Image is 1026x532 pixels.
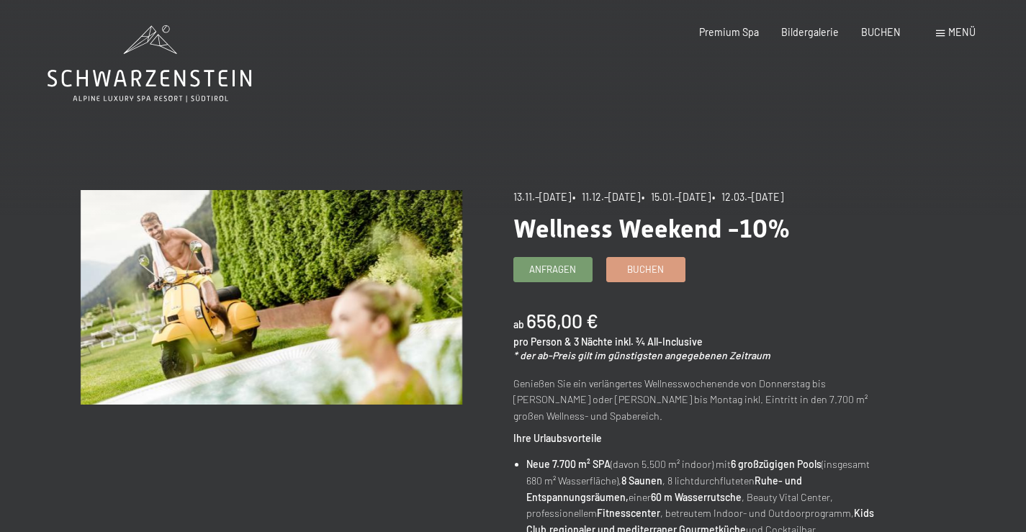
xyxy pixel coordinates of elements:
span: Anfragen [529,263,576,276]
strong: 60 m Wasserrutsche [651,491,742,503]
span: • 11.12.–[DATE] [572,191,640,203]
a: Anfragen [514,258,592,281]
p: Genießen Sie ein verlängertes Wellnesswochenende von Donnerstag bis [PERSON_NAME] oder [PERSON_NA... [513,376,895,425]
span: Menü [948,26,976,38]
span: ab [513,318,524,330]
strong: Ihre Urlaubsvorteile [513,432,602,444]
span: 3 Nächte [574,335,613,348]
span: • 12.03.–[DATE] [712,191,783,203]
strong: Fitnesscenter [597,507,660,519]
strong: Ruhe- und Entspannungsräumen, [526,474,802,503]
b: 656,00 € [526,309,598,332]
a: Buchen [607,258,685,281]
strong: Neue 7.700 m² SPA [526,458,611,470]
span: 13.11.–[DATE] [513,191,571,203]
span: inkl. ¾ All-Inclusive [615,335,703,348]
em: * der ab-Preis gilt im günstigsten angegebenen Zeitraum [513,349,770,361]
span: Buchen [627,263,664,276]
span: pro Person & [513,335,572,348]
img: Wellness Weekend -10% [81,190,462,405]
strong: 8 Saunen [621,474,662,487]
a: Premium Spa [699,26,759,38]
strong: 6 großzügigen Pools [731,458,822,470]
span: • 15.01.–[DATE] [642,191,711,203]
a: BUCHEN [861,26,901,38]
span: Wellness Weekend -10% [513,214,790,243]
a: Bildergalerie [781,26,839,38]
